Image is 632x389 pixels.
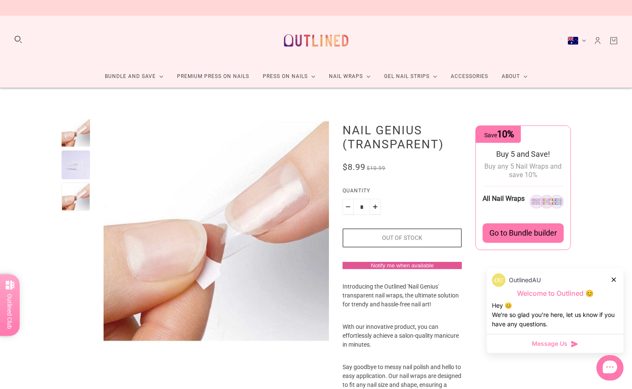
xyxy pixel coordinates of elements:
span: All Nail Wraps [483,194,525,203]
a: Cart [609,36,618,45]
button: Notify me when available [343,262,462,269]
button: Minus [343,199,354,215]
a: Nail Wraps [322,65,377,88]
label: Quantity [343,186,462,199]
button: Plus [370,199,381,215]
modal-trigger: Enlarge product image [104,119,329,344]
img: Nail Genius-Adult Nail Wraps-Outlined [104,119,329,344]
button: Search [14,35,23,44]
a: Gel Nail Strips [377,65,444,88]
p: With our innovative product, you can effortlessly achieve a salon-quality manicure in minutes. [343,322,462,363]
span: Buy any 5 Nail Wraps and save 10% [484,162,562,179]
a: Outlined [279,22,354,58]
span: Go to Bundle builder [489,228,557,238]
button: Out of stock [343,228,462,247]
span: Buy 5 and Save! [496,150,550,158]
a: Bundle and Save [98,65,170,88]
span: Message Us [532,339,567,348]
a: Press On Nails [256,65,322,88]
a: About [495,65,534,88]
p: Introducing the Outlined 'Nail Genius' transparent nail wraps, the ultimate solution for trendy a... [343,282,462,322]
a: Account [593,36,602,45]
img: data:image/png;base64,iVBORw0KGgoAAAANSUhEUgAAACQAAAAkCAYAAADhAJiYAAABSklEQVRYR2N8/yj/P8MgAoyjDiI... [492,273,506,287]
p: OutlinedAU [509,275,541,285]
h1: Nail Genius (Transparent) [343,123,462,151]
p: Welcome to Outlined 😊 [492,289,618,298]
span: $10.99 [367,165,385,171]
a: Accessories [444,65,495,88]
button: Australia [567,36,586,45]
span: Save [484,132,514,139]
span: 10% [497,129,514,139]
a: Premium Press On Nails [170,65,256,88]
div: Hey 😊 We‘re so glad you’re here, let us know if you have any questions. [492,301,618,329]
span: $8.99 [343,162,365,172]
